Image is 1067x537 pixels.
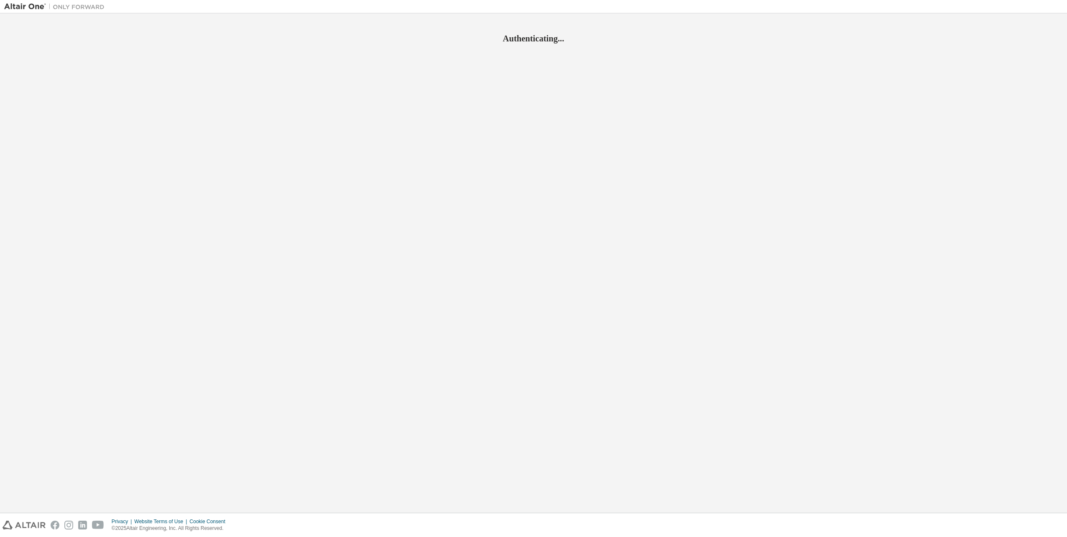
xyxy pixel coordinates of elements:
[51,521,59,529] img: facebook.svg
[189,518,230,525] div: Cookie Consent
[134,518,189,525] div: Website Terms of Use
[112,525,230,532] p: © 2025 Altair Engineering, Inc. All Rights Reserved.
[4,3,109,11] img: Altair One
[78,521,87,529] img: linkedin.svg
[112,518,134,525] div: Privacy
[64,521,73,529] img: instagram.svg
[3,521,46,529] img: altair_logo.svg
[92,521,104,529] img: youtube.svg
[4,33,1063,44] h2: Authenticating...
